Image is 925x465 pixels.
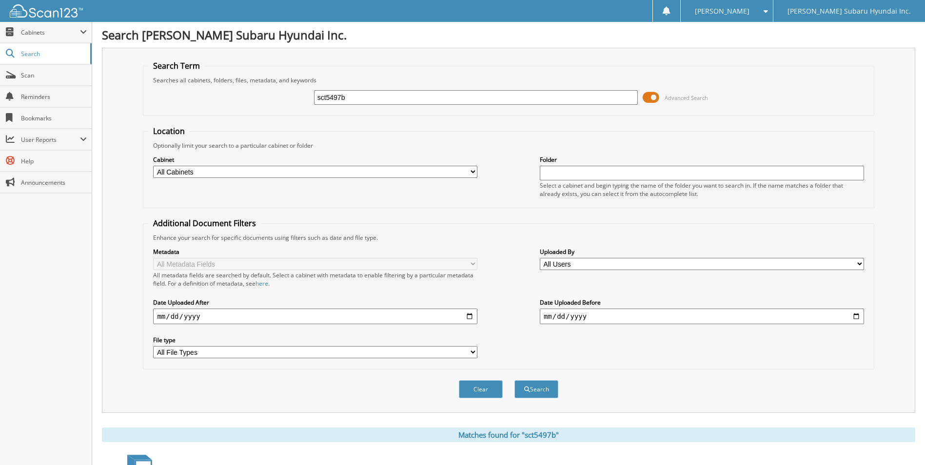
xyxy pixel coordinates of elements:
label: File type [153,336,477,344]
label: Date Uploaded After [153,298,477,307]
h1: Search [PERSON_NAME] Subaru Hyundai Inc. [102,27,915,43]
span: Help [21,157,87,165]
div: All metadata fields are searched by default. Select a cabinet with metadata to enable filtering b... [153,271,477,288]
label: Uploaded By [540,248,864,256]
span: [PERSON_NAME] Subaru Hyundai Inc. [787,8,911,14]
label: Metadata [153,248,477,256]
label: Folder [540,155,864,164]
legend: Additional Document Filters [148,218,261,229]
iframe: Chat Widget [876,418,925,465]
div: Searches all cabinets, folders, files, metadata, and keywords [148,76,868,84]
div: Select a cabinet and begin typing the name of the folder you want to search in. If the name match... [540,181,864,198]
img: scan123-logo-white.svg [10,4,83,18]
a: here [256,279,268,288]
input: start [153,309,477,324]
span: Advanced Search [665,94,708,101]
input: end [540,309,864,324]
button: Clear [459,380,503,398]
div: Optionally limit your search to a particular cabinet or folder [148,141,868,150]
span: Cabinets [21,28,80,37]
span: Search [21,50,85,58]
button: Search [514,380,558,398]
div: Enhance your search for specific documents using filters such as date and file type. [148,233,868,242]
legend: Search Term [148,60,205,71]
span: Scan [21,71,87,79]
label: Date Uploaded Before [540,298,864,307]
label: Cabinet [153,155,477,164]
span: Announcements [21,178,87,187]
span: User Reports [21,136,80,144]
legend: Location [148,126,190,136]
span: Reminders [21,93,87,101]
span: Bookmarks [21,114,87,122]
span: [PERSON_NAME] [695,8,749,14]
div: Matches found for "sct5497b" [102,427,915,442]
